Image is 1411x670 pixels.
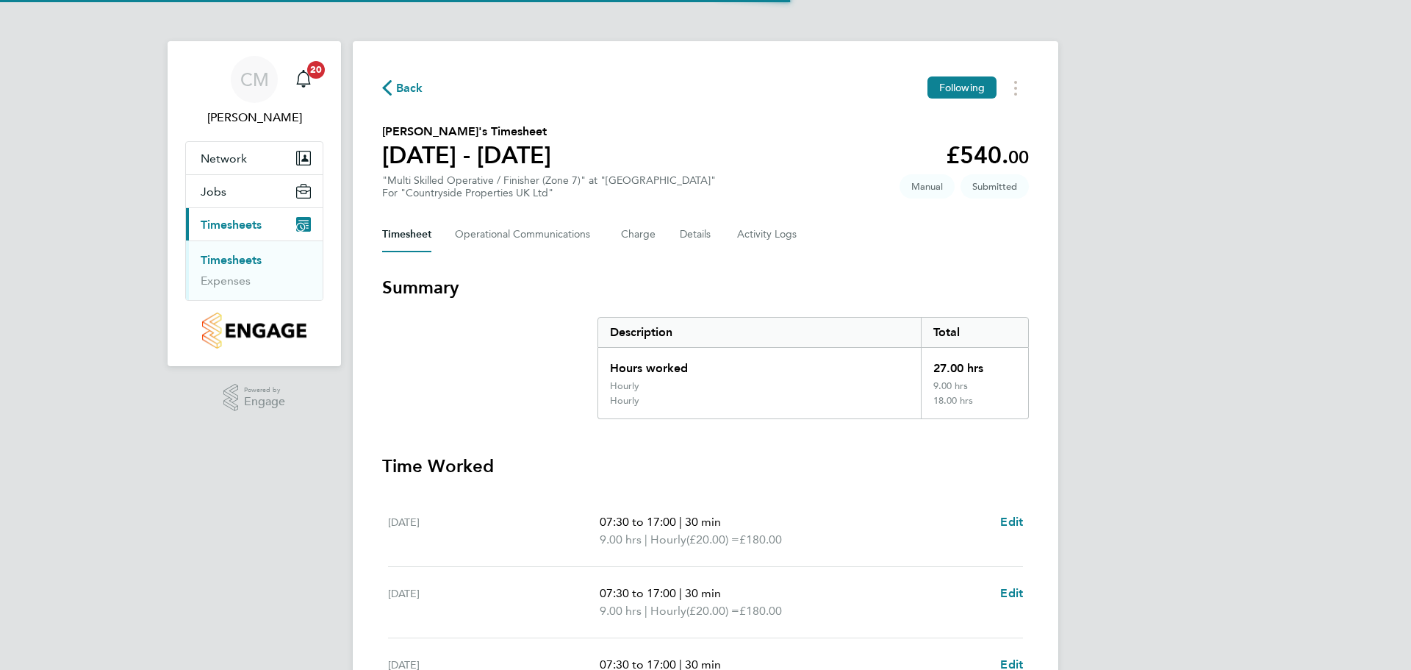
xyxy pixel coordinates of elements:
[600,532,642,546] span: 9.00 hrs
[939,81,985,94] span: Following
[739,604,782,618] span: £180.00
[382,140,551,170] h1: [DATE] - [DATE]
[382,187,716,199] div: For "Countryside Properties UK Ltd"
[388,513,600,549] div: [DATE]
[201,274,251,288] a: Expenses
[610,380,639,392] div: Hourly
[240,70,269,89] span: CM
[927,76,997,99] button: Following
[1002,76,1029,99] button: Timesheets Menu
[382,174,716,199] div: "Multi Skilled Operative / Finisher (Zone 7)" at "[GEOGRAPHIC_DATA]"
[961,174,1029,199] span: This timesheet is Submitted.
[1000,515,1023,529] span: Edit
[1008,146,1029,168] span: 00
[921,318,1028,347] div: Total
[600,515,676,529] span: 07:30 to 17:00
[382,276,1029,299] h3: Summary
[202,313,306,349] img: countryside-properties-logo-retina.png
[244,384,285,396] span: Powered by
[921,380,1028,395] div: 9.00 hrs
[685,515,721,529] span: 30 min
[201,253,262,267] a: Timesheets
[737,217,799,252] button: Activity Logs
[382,79,423,97] button: Back
[186,175,323,207] button: Jobs
[921,348,1028,380] div: 27.00 hrs
[621,217,656,252] button: Charge
[185,313,323,349] a: Go to home page
[597,317,1029,419] div: Summary
[382,123,551,140] h2: [PERSON_NAME]'s Timesheet
[686,532,739,546] span: (£20.00) =
[186,240,323,300] div: Timesheets
[1000,586,1023,600] span: Edit
[244,396,285,408] span: Engage
[900,174,955,199] span: This timesheet was manually created.
[600,604,642,618] span: 9.00 hrs
[186,208,323,240] button: Timesheets
[685,586,721,600] span: 30 min
[186,142,323,174] button: Network
[223,384,286,412] a: Powered byEngage
[645,532,647,546] span: |
[679,586,682,600] span: |
[396,79,423,97] span: Back
[1000,585,1023,602] a: Edit
[679,515,682,529] span: |
[600,586,676,600] span: 07:30 to 17:00
[185,109,323,126] span: Cameron Marsden
[739,532,782,546] span: £180.00
[1000,513,1023,531] a: Edit
[598,348,921,380] div: Hours worked
[645,604,647,618] span: |
[382,455,1029,478] h3: Time Worked
[650,531,686,549] span: Hourly
[307,61,325,79] span: 20
[201,185,226,199] span: Jobs
[686,604,739,618] span: (£20.00) =
[921,395,1028,418] div: 18.00 hrs
[168,41,341,366] nav: Main navigation
[201,152,247,165] span: Network
[185,56,323,126] a: CM[PERSON_NAME]
[289,56,318,103] a: 20
[388,585,600,620] div: [DATE]
[598,318,921,347] div: Description
[680,217,714,252] button: Details
[650,602,686,620] span: Hourly
[455,217,597,252] button: Operational Communications
[946,141,1029,169] app-decimal: £540.
[201,218,262,232] span: Timesheets
[382,217,431,252] button: Timesheet
[610,395,639,407] div: Hourly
